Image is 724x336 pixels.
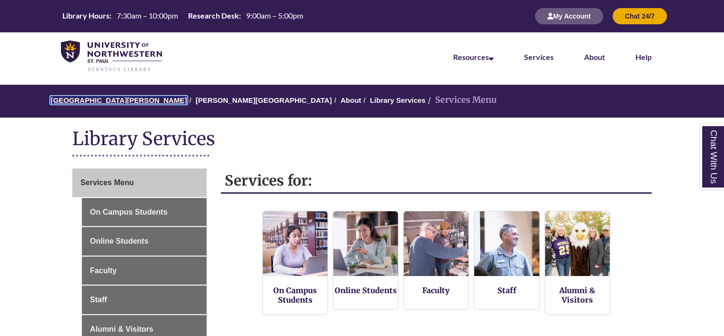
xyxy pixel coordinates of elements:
[82,257,207,285] a: Faculty
[333,211,398,276] img: Online Students Services
[117,11,178,20] span: 7:30am – 10:00pm
[82,198,207,227] a: On Campus Students
[61,40,162,72] img: UNWSP Library Logo
[196,96,332,104] a: [PERSON_NAME][GEOGRAPHIC_DATA]
[370,96,426,104] a: Library Services
[273,286,317,305] a: On Campus Students
[82,286,207,314] a: Staff
[59,10,307,21] table: Hours Today
[246,11,303,20] span: 9:00am – 5:00pm
[59,10,113,21] th: Library Hours:
[72,168,207,197] a: Services Menu
[524,52,554,61] a: Services
[335,286,397,295] a: Online Students
[545,211,610,276] img: Alumni and Visitors Services
[613,8,667,24] button: Chat 24/7
[635,52,652,61] a: Help
[340,96,361,104] a: About
[422,286,450,295] a: Faculty
[559,286,595,305] a: Alumni & Visitors
[80,178,134,187] span: Services Menu
[535,12,603,20] a: My Account
[184,10,242,21] th: Research Desk:
[221,168,652,194] h2: Services for:
[474,211,539,276] img: Staff Services
[584,52,605,61] a: About
[453,52,494,61] a: Resources
[426,93,497,107] li: Services Menu
[497,286,516,295] a: Staff
[263,211,327,276] img: On Campus Students Services
[535,8,603,24] button: My Account
[404,211,468,276] img: Faculty Resources
[50,96,187,104] a: [GEOGRAPHIC_DATA][PERSON_NAME]
[613,12,667,20] a: Chat 24/7
[82,227,207,256] a: Online Students
[72,127,652,152] h1: Library Services
[59,10,307,22] a: Hours Today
